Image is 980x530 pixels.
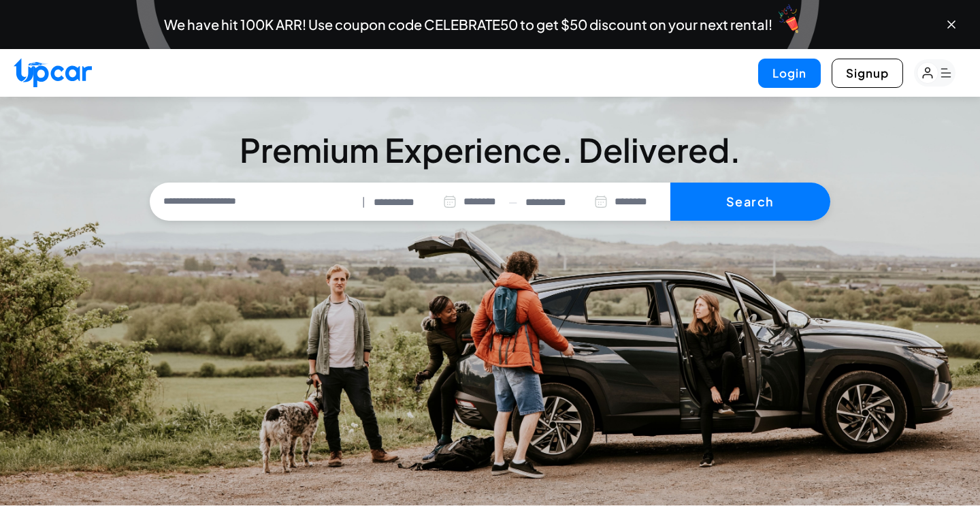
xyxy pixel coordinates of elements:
[164,18,772,31] span: We have hit 100K ARR! Use coupon code CELEBRATE50 to get $50 discount on your next rental!
[508,194,517,210] span: —
[150,134,830,166] h3: Premium Experience. Delivered.
[362,194,365,210] span: |
[758,59,821,88] button: Login
[832,59,903,88] button: Signup
[945,18,958,31] button: Close banner
[670,183,830,221] button: Search
[14,58,92,87] img: Upcar Logo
